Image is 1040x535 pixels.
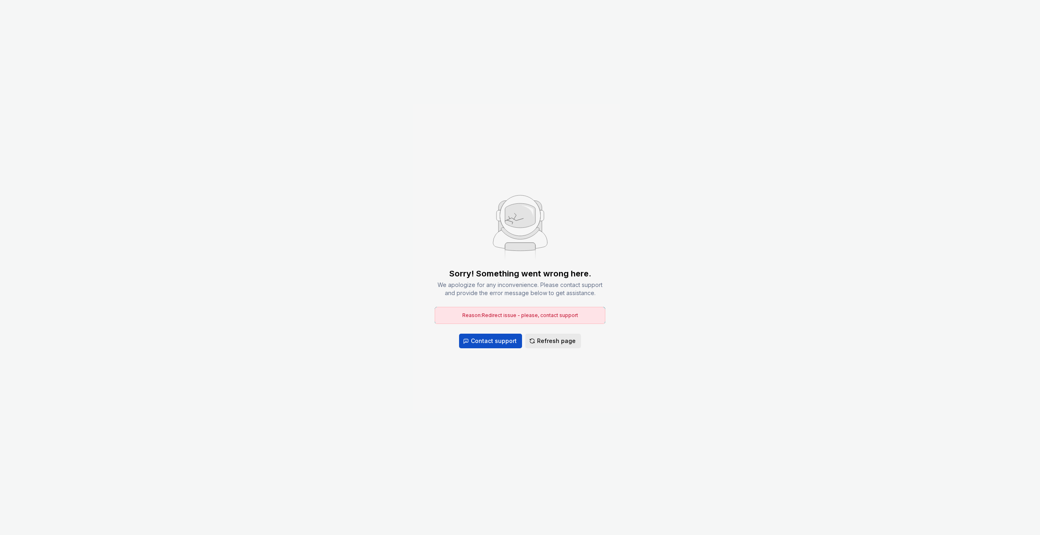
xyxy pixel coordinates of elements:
span: Reason: Redirect issue - please, contact support [462,312,578,318]
span: Contact support [471,337,517,345]
span: Refresh page [537,337,576,345]
div: We apologize for any inconvenience. Please contact support and provide the error message below to... [435,281,605,297]
button: Refresh page [525,334,581,348]
div: Sorry! Something went wrong here. [449,268,591,279]
button: Contact support [459,334,522,348]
